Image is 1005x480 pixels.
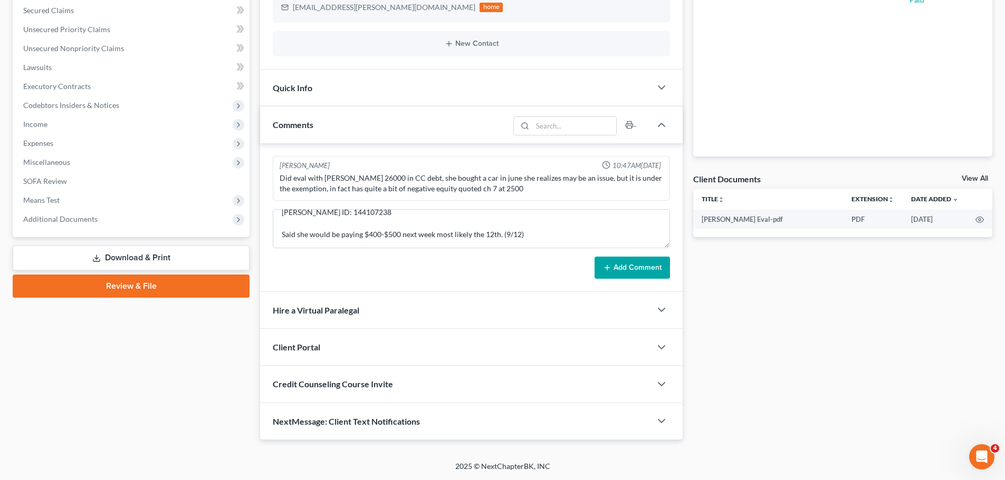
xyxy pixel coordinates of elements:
a: Extensionunfold_more [851,195,894,203]
a: Titleunfold_more [702,195,724,203]
span: Secured Claims [23,6,74,15]
i: unfold_more [718,197,724,203]
a: SOFA Review [15,172,250,191]
td: [DATE] [903,210,967,229]
span: Codebtors Insiders & Notices [23,101,119,110]
div: [PERSON_NAME] [280,161,330,171]
i: unfold_more [888,197,894,203]
td: PDF [843,210,903,229]
span: SOFA Review [23,177,67,185]
span: Additional Documents [23,214,98,223]
a: Unsecured Priority Claims [15,20,250,39]
div: Client Documents [693,173,761,184]
td: [PERSON_NAME] Eval-pdf [693,210,843,229]
span: Comments [273,120,313,130]
span: Miscellaneous [23,158,70,166]
span: 4 [991,444,999,453]
span: 10:47AM[DATE] [612,161,661,171]
span: Executory Contracts [23,82,91,91]
span: Unsecured Priority Claims [23,25,110,34]
a: Lawsuits [15,58,250,77]
button: New Contact [281,40,662,48]
span: Hire a Virtual Paralegal [273,305,359,315]
button: Add Comment [595,257,670,279]
div: Did eval with [PERSON_NAME] 26000 in CC debt, she bought a car in june she realizes may be an iss... [280,173,663,194]
span: Expenses [23,139,53,148]
span: NextMessage: Client Text Notifications [273,416,420,426]
a: Executory Contracts [15,77,250,96]
span: Credit Counseling Course Invite [273,379,393,389]
div: [EMAIL_ADDRESS][PERSON_NAME][DOMAIN_NAME] [293,2,475,13]
a: Review & File [13,275,250,298]
div: home [480,3,503,12]
a: Secured Claims [15,1,250,20]
input: Search... [533,117,617,135]
iframe: Intercom live chat [969,444,994,469]
i: expand_more [952,197,959,203]
span: Quick Info [273,83,312,93]
a: Unsecured Nonpriority Claims [15,39,250,58]
span: Client Portal [273,342,320,352]
div: 2025 © NextChapterBK, INC [202,461,803,480]
a: Download & Print [13,246,250,270]
span: Lawsuits [23,63,52,72]
span: Income [23,120,47,129]
a: View All [962,175,988,182]
a: Date Added expand_more [911,195,959,203]
span: Means Test [23,195,60,204]
span: Unsecured Nonpriority Claims [23,44,124,53]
